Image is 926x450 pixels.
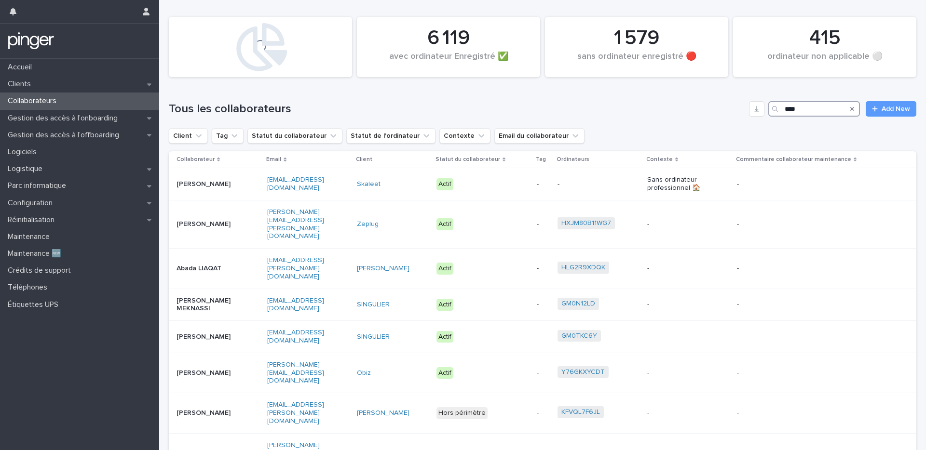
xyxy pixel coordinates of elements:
[737,369,858,377] p: -
[4,79,39,89] p: Clients
[357,265,409,273] a: [PERSON_NAME]
[177,333,237,341] p: [PERSON_NAME]
[647,409,708,417] p: -
[436,178,453,190] div: Actif
[768,101,860,117] input: Search
[561,26,712,50] div: 1 579
[536,154,546,165] p: Tag
[537,265,550,273] p: -
[537,369,550,377] p: -
[357,409,409,417] a: [PERSON_NAME]
[561,300,595,308] a: GM0N12LD
[561,219,611,227] a: HXJM80B11WG7
[356,154,372,165] p: Client
[177,297,237,313] p: [PERSON_NAME] MEKNASSI
[4,147,44,157] p: Logiciels
[267,209,324,239] a: [PERSON_NAME][EMAIL_ADDRESS][PERSON_NAME][DOMAIN_NAME]
[737,180,858,188] p: -
[537,220,550,228] p: -
[169,353,916,393] tr: [PERSON_NAME][PERSON_NAME][EMAIL_ADDRESS][DOMAIN_NAME]Obiz Actif-Y76GKXYCDT --
[267,257,324,280] a: [EMAIL_ADDRESS][PERSON_NAME][DOMAIN_NAME]
[436,367,453,379] div: Actif
[247,128,342,144] button: Statut du collaborateur
[561,332,597,340] a: GM0TKC6Y
[4,266,79,275] p: Crédits de support
[436,299,453,311] div: Actif
[647,333,708,341] p: -
[436,331,453,343] div: Actif
[647,301,708,309] p: -
[373,26,524,50] div: 6 119
[169,321,916,353] tr: [PERSON_NAME][EMAIL_ADDRESS][DOMAIN_NAME]SINGULIER Actif-GM0TKC6Y --
[737,409,858,417] p: -
[267,361,324,384] a: [PERSON_NAME][EMAIL_ADDRESS][DOMAIN_NAME]
[4,199,60,208] p: Configuration
[4,283,55,292] p: Téléphones
[4,181,74,190] p: Parc informatique
[357,220,379,228] a: Zeplug
[169,393,916,433] tr: [PERSON_NAME][EMAIL_ADDRESS][PERSON_NAME][DOMAIN_NAME][PERSON_NAME] Hors périmètre-KFVQL7F6JL --
[749,52,900,72] div: ordinateur non applicable ⚪
[647,176,708,192] p: Sans ordinateur professionnel 🏠
[169,200,916,248] tr: [PERSON_NAME][PERSON_NAME][EMAIL_ADDRESS][PERSON_NAME][DOMAIN_NAME]Zeplug Actif-HXJM80B11WG7 --
[8,31,54,51] img: mTgBEunGTSyRkCgitkcU
[736,154,851,165] p: Commentaire collaborateur maintenance
[558,180,618,188] p: -
[357,369,371,377] a: Obiz
[646,154,673,165] p: Contexte
[4,232,57,241] p: Maintenance
[4,249,69,258] p: Maintenance 🆕
[737,265,858,273] p: -
[266,154,281,165] p: Email
[4,96,64,106] p: Collaborateurs
[537,180,550,188] p: -
[436,218,453,230] div: Actif
[267,329,324,344] a: [EMAIL_ADDRESS][DOMAIN_NAME]
[4,114,125,123] p: Gestion des accès à l’onboarding
[647,220,708,228] p: -
[557,154,589,165] p: Ordinateurs
[737,333,858,341] p: -
[737,301,858,309] p: -
[561,52,712,72] div: sans ordinateur enregistré 🔴
[177,220,237,228] p: [PERSON_NAME]
[436,407,488,419] div: Hors périmètre
[169,249,916,289] tr: Abada LIAQAT[EMAIL_ADDRESS][PERSON_NAME][DOMAIN_NAME][PERSON_NAME] Actif-HLG2R9XDQK --
[177,265,237,273] p: Abada LIAQAT
[267,401,324,424] a: [EMAIL_ADDRESS][PERSON_NAME][DOMAIN_NAME]
[357,301,390,309] a: SINGULIER
[439,128,490,144] button: Contexte
[267,297,324,312] a: [EMAIL_ADDRESS][DOMAIN_NAME]
[169,289,916,321] tr: [PERSON_NAME] MEKNASSI[EMAIL_ADDRESS][DOMAIN_NAME]SINGULIER Actif-GM0N12LD --
[4,131,127,140] p: Gestion des accès à l’offboarding
[212,128,244,144] button: Tag
[537,301,550,309] p: -
[647,369,708,377] p: -
[4,164,50,173] p: Logistique
[373,52,524,72] div: avec ordinateur Enregistré ✅
[749,26,900,50] div: 415
[169,102,745,116] h1: Tous les collaborateurs
[267,176,324,191] a: [EMAIL_ADDRESS][DOMAIN_NAME]
[4,63,40,72] p: Accueil
[169,168,916,200] tr: [PERSON_NAME][EMAIL_ADDRESS][DOMAIN_NAME]Skaleet Actif--Sans ordinateur professionnel 🏠-
[561,368,605,376] a: Y76GKXYCDT
[177,409,237,417] p: [PERSON_NAME]
[866,101,916,117] a: Add New
[4,215,62,225] p: Réinitialisation
[169,128,208,144] button: Client
[561,264,605,272] a: HLG2R9XDQK
[436,154,500,165] p: Statut du collaborateur
[357,333,390,341] a: SINGULIER
[561,408,600,416] a: KFVQL7F6JL
[4,300,66,309] p: Étiquettes UPS
[177,369,237,377] p: [PERSON_NAME]
[177,180,237,188] p: [PERSON_NAME]
[346,128,436,144] button: Statut de l'ordinateur
[537,333,550,341] p: -
[436,263,453,275] div: Actif
[882,106,910,112] span: Add New
[737,220,858,228] p: -
[177,154,215,165] p: Collaborateur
